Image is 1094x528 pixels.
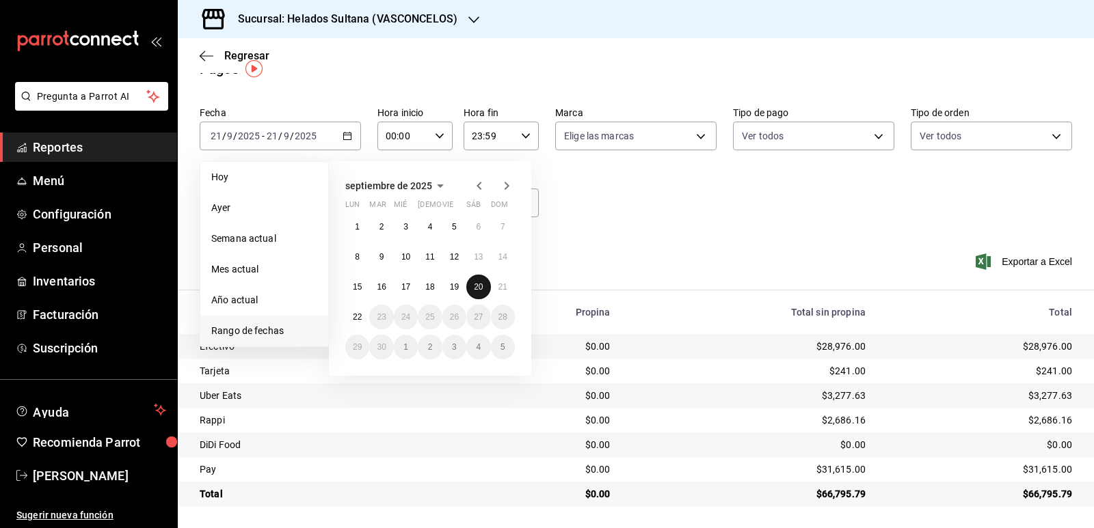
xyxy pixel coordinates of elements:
[483,462,611,476] div: $0.00
[369,305,393,329] button: 23 de septiembre de 2025
[290,130,294,141] span: /
[632,438,866,451] div: $0.00
[355,222,360,232] abbr: 1 de septiembre de 2025
[33,433,166,451] span: Recomienda Parrot
[491,305,515,329] button: 28 de septiembre de 2025
[211,293,317,307] span: Año actual
[245,60,263,77] img: Tooltip marker
[474,252,483,262] abbr: 13 de septiembre de 2025
[632,389,866,402] div: $3,277.63
[33,238,166,257] span: Personal
[283,130,290,141] input: --
[10,99,168,113] a: Pregunta a Parrot AI
[888,307,1072,318] div: Total
[353,342,362,352] abbr: 29 de septiembre de 2025
[476,342,481,352] abbr: 4 de octubre de 2025
[345,200,360,214] abbr: lunes
[442,200,453,214] abbr: viernes
[394,200,407,214] abbr: miércoles
[377,342,386,352] abbr: 30 de septiembre de 2025
[442,305,466,329] button: 26 de septiembre de 2025
[491,214,515,239] button: 7 de septiembre de 2025
[394,214,418,239] button: 3 de septiembre de 2025
[379,252,384,262] abbr: 9 de septiembre de 2025
[498,282,507,292] abbr: 21 de septiembre de 2025
[345,180,432,191] span: septiembre de 2025
[466,305,490,329] button: 27 de septiembre de 2025
[466,214,490,239] button: 6 de septiembre de 2025
[498,312,507,322] abbr: 28 de septiembre de 2025
[428,342,433,352] abbr: 2 de octubre de 2025
[278,130,282,141] span: /
[418,335,442,359] button: 2 de octubre de 2025
[211,170,317,184] span: Hoy
[425,312,434,322] abbr: 25 de septiembre de 2025
[978,253,1072,270] button: Exportar a Excel
[394,305,418,329] button: 24 de septiembre de 2025
[474,312,483,322] abbr: 27 de septiembre de 2025
[418,200,498,214] abbr: jueves
[266,130,278,141] input: --
[33,467,166,485] span: [PERSON_NAME]
[491,245,515,269] button: 14 de septiembre de 2025
[377,282,386,292] abbr: 16 de septiembre de 2025
[200,389,461,402] div: Uber Eats
[911,108,1072,117] label: Tipo de orden
[401,312,410,322] abbr: 24 de septiembre de 2025
[491,200,508,214] abbr: domingo
[200,364,461,378] div: Tarjeta
[452,342,457,352] abbr: 3 de octubre de 2025
[555,108,717,117] label: Marca
[452,222,457,232] abbr: 5 de septiembre de 2025
[369,245,393,269] button: 9 de septiembre de 2025
[428,222,433,232] abbr: 4 de septiembre de 2025
[466,200,481,214] abbr: sábado
[425,282,434,292] abbr: 18 de septiembre de 2025
[355,252,360,262] abbr: 8 de septiembre de 2025
[474,282,483,292] abbr: 20 de septiembre de 2025
[401,252,410,262] abbr: 10 de septiembre de 2025
[379,222,384,232] abbr: 2 de septiembre de 2025
[211,201,317,215] span: Ayer
[211,324,317,338] span: Rango de fechas
[224,49,269,62] span: Regresar
[483,438,611,451] div: $0.00
[442,245,466,269] button: 12 de septiembre de 2025
[353,312,362,322] abbr: 22 de septiembre de 2025
[33,171,166,190] span: Menú
[403,342,408,352] abbr: 1 de octubre de 2025
[345,275,369,299] button: 15 de septiembre de 2025
[200,413,461,427] div: Rappi
[632,462,866,476] div: $31,615.00
[733,108,894,117] label: Tipo de pago
[262,130,265,141] span: -
[369,214,393,239] button: 2 de septiembre de 2025
[222,130,226,141] span: /
[33,402,148,418] span: Ayuda
[15,82,168,111] button: Pregunta a Parrot AI
[345,245,369,269] button: 8 de septiembre de 2025
[345,335,369,359] button: 29 de septiembre de 2025
[501,222,505,232] abbr: 7 de septiembre de 2025
[466,335,490,359] button: 4 de octubre de 2025
[888,487,1072,501] div: $66,795.79
[491,275,515,299] button: 21 de septiembre de 2025
[33,205,166,223] span: Configuración
[450,252,459,262] abbr: 12 de septiembre de 2025
[888,462,1072,476] div: $31,615.00
[33,339,166,357] span: Suscripción
[418,214,442,239] button: 4 de septiembre de 2025
[33,138,166,156] span: Reportes
[466,275,490,299] button: 20 de septiembre de 2025
[377,312,386,322] abbr: 23 de septiembre de 2025
[210,130,222,141] input: --
[418,245,442,269] button: 11 de septiembre de 2025
[888,389,1072,402] div: $3,277.63
[237,130,261,141] input: ----
[200,49,269,62] button: Regresar
[345,305,369,329] button: 22 de septiembre de 2025
[564,129,634,143] span: Elige las marcas
[226,130,233,141] input: --
[200,462,461,476] div: Pay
